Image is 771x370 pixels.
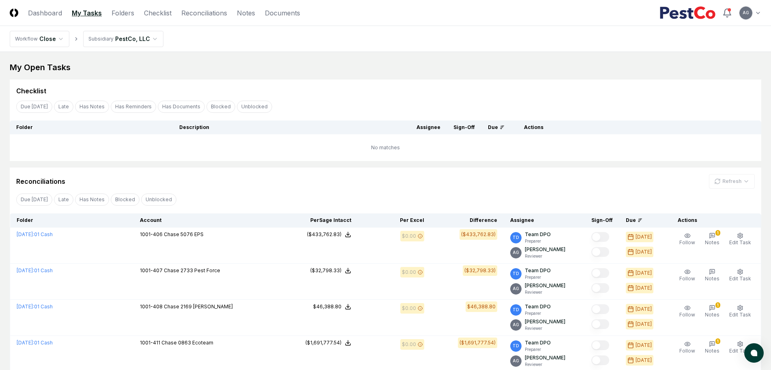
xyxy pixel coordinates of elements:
p: Reviewer [525,253,565,259]
p: Team DPO [525,303,551,310]
button: $46,388.80 [313,303,351,310]
span: Edit Task [729,348,751,354]
span: AG [513,286,519,292]
th: Folder [10,120,173,134]
div: [DATE] [636,305,652,313]
div: [DATE] [636,248,652,256]
a: [DATE]:01 Cash [17,267,53,273]
span: 1001-408 [140,303,163,310]
div: Checklist [16,86,46,96]
span: Notes [705,275,719,282]
nav: breadcrumb [10,31,163,47]
div: $0.00 [402,341,416,348]
a: [DATE]:01 Cash [17,303,53,310]
p: Preparer [525,274,551,280]
span: TD [513,234,519,241]
button: Has Notes [75,194,109,206]
span: [DATE] : [17,303,34,310]
div: ($433,762.83) [307,231,341,238]
a: Reconciliations [181,8,227,18]
div: Actions [518,124,755,131]
span: AG [743,10,749,16]
span: Follow [679,348,695,354]
div: [DATE] [636,269,652,277]
p: Team DPO [525,267,551,274]
span: TD [513,307,519,313]
div: $0.00 [402,232,416,240]
button: atlas-launcher [744,343,764,363]
th: Folder [10,213,134,228]
span: TD [513,271,519,277]
span: 1001-406 [140,231,163,237]
th: Per Excel [358,213,431,228]
span: Follow [679,312,695,318]
div: [DATE] [636,233,652,241]
button: Mark complete [591,355,609,365]
button: Has Notes [75,101,109,113]
th: Sign-Off [585,213,619,228]
td: No matches [10,134,761,161]
img: Logo [10,9,18,17]
div: ($32,798.33) [464,267,496,274]
button: ($433,762.83) [307,231,351,238]
a: [DATE]:01 Cash [17,340,53,346]
button: Mark complete [591,304,609,314]
span: Chase 5076 EPS [164,231,204,237]
button: Mark complete [591,340,609,350]
p: Preparer [525,238,551,244]
th: Assignee [504,213,585,228]
button: Due Today [16,101,52,113]
span: Chase 2733 Pest Force [164,267,220,273]
div: $0.00 [402,305,416,312]
div: [DATE] [636,342,652,349]
p: Reviewer [525,289,565,295]
span: Notes [705,312,719,318]
button: Blocked [111,194,140,206]
th: Description [173,120,410,134]
button: Mark complete [591,283,609,293]
div: 1 [715,338,720,344]
button: 1Notes [703,303,721,320]
button: 1Notes [703,231,721,248]
span: AG [513,358,519,364]
div: 1 [715,230,720,236]
span: [DATE] : [17,267,34,273]
p: Team DPO [525,231,551,238]
img: PestCo logo [659,6,716,19]
button: 1Notes [703,339,721,356]
div: Account [140,217,278,224]
th: Difference [431,213,504,228]
button: Late [54,101,73,113]
span: Edit Task [729,275,751,282]
button: Follow [678,339,697,356]
span: Edit Task [729,312,751,318]
a: [DATE]:01 Cash [17,231,53,237]
div: [DATE] [636,321,652,328]
p: Preparer [525,346,551,353]
p: Reviewer [525,361,565,368]
button: Edit Task [728,231,753,248]
button: Blocked [206,101,235,113]
span: Edit Task [729,239,751,245]
span: TD [513,343,519,349]
span: [DATE] : [17,231,34,237]
button: Edit Task [728,267,753,284]
div: Subsidiary [88,35,114,43]
a: My Tasks [72,8,102,18]
button: Edit Task [728,303,753,320]
button: ($1,691,777.54) [305,339,351,346]
div: 1 [715,302,720,308]
button: Follow [678,231,697,248]
button: Notes [703,267,721,284]
a: Checklist [144,8,172,18]
span: 1001-407 [140,267,163,273]
div: ($32,798.33) [310,267,341,274]
div: Due [626,217,658,224]
div: $0.00 [402,269,416,276]
p: Preparer [525,310,551,316]
div: [DATE] [636,284,652,292]
div: [DATE] [636,357,652,364]
button: Mark complete [591,247,609,257]
div: ($433,762.83) [461,231,496,238]
a: Documents [265,8,300,18]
